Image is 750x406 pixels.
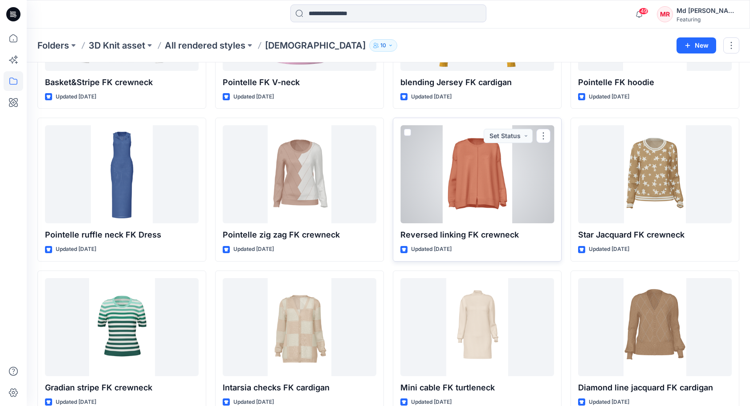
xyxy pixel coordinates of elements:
[677,37,716,53] button: New
[45,278,199,376] a: Gradian stripe FK crewneck
[45,381,199,394] p: Gradian stripe FK crewneck
[411,92,452,102] p: Updated [DATE]
[589,92,629,102] p: Updated [DATE]
[578,381,732,394] p: Diamond line jacquard FK cardigan
[400,229,554,241] p: Reversed linking FK crewneck
[223,229,376,241] p: Pointelle zig zag FK crewneck
[45,76,199,89] p: Basket&Stripe FK crewneck
[369,39,397,52] button: 10
[265,39,366,52] p: [DEMOGRAPHIC_DATA]
[400,278,554,376] a: Mini cable FK turtleneck
[677,16,739,23] div: Featuring
[400,381,554,394] p: Mini cable FK turtleneck
[380,41,386,50] p: 10
[578,125,732,223] a: Star Jacquard FK crewneck
[56,92,96,102] p: Updated [DATE]
[45,125,199,223] a: Pointelle ruffle neck FK Dress
[223,76,376,89] p: Pointelle FK V-neck
[37,39,69,52] a: Folders
[578,278,732,376] a: Diamond line jacquard FK cardigan
[56,245,96,254] p: Updated [DATE]
[677,5,739,16] div: Md [PERSON_NAME][DEMOGRAPHIC_DATA]
[223,278,376,376] a: Intarsia checks FK cardigan
[589,245,629,254] p: Updated [DATE]
[233,92,274,102] p: Updated [DATE]
[165,39,245,52] a: All rendered styles
[578,76,732,89] p: Pointelle FK hoodie
[223,381,376,394] p: Intarsia checks FK cardigan
[400,76,554,89] p: blending Jersey FK cardigan
[233,245,274,254] p: Updated [DATE]
[223,125,376,223] a: Pointelle zig zag FK crewneck
[89,39,145,52] a: 3D Knit asset
[639,8,648,15] span: 49
[578,229,732,241] p: Star Jacquard FK crewneck
[45,229,199,241] p: Pointelle ruffle neck FK Dress
[411,245,452,254] p: Updated [DATE]
[400,125,554,223] a: Reversed linking FK crewneck
[657,6,673,22] div: MR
